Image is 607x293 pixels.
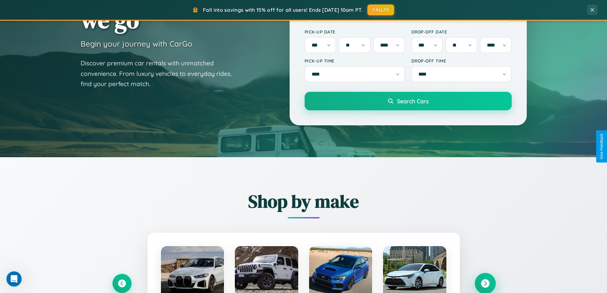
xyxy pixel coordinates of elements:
label: Pick-up Date [305,29,405,34]
div: Give Feedback [599,134,604,159]
iframe: Intercom live chat [6,271,22,287]
label: Drop-off Date [411,29,512,34]
label: Pick-up Time [305,58,405,63]
h2: Shop by make [112,189,495,214]
h3: Begin your journey with CarGo [81,39,192,48]
button: FALL15 [367,4,394,15]
p: Discover premium car rentals with unmatched convenience. From luxury vehicles to everyday rides, ... [81,58,240,89]
span: Search Cars [397,98,429,105]
label: Drop-off Time [411,58,512,63]
span: Fall into savings with 15% off for all users! Ends [DATE] 10am PT. [203,7,363,13]
button: Search Cars [305,92,512,110]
